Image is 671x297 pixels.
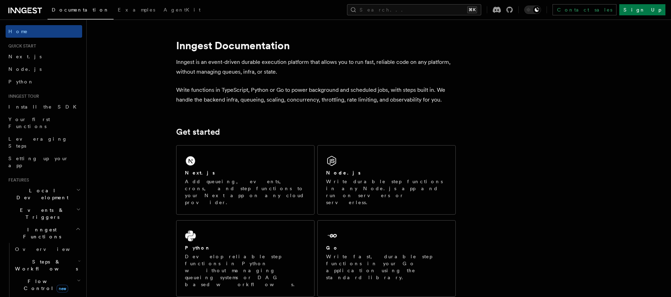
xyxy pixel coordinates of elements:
span: Events & Triggers [6,207,76,221]
span: Setting up your app [8,156,68,168]
span: AgentKit [164,7,201,13]
a: Install the SDK [6,101,82,113]
p: Write functions in TypeScript, Python or Go to power background and scheduled jobs, with steps bu... [176,85,456,105]
a: Python [6,75,82,88]
span: Steps & Workflows [12,258,78,272]
h2: Python [185,244,211,251]
a: Node.js [6,63,82,75]
h2: Go [326,244,339,251]
button: Flow Controlnew [12,275,82,295]
span: Your first Functions [8,117,50,129]
button: Toggle dark mode [524,6,541,14]
a: Documentation [48,2,114,20]
p: Write durable step functions in any Node.js app and run on servers or serverless. [326,178,447,206]
span: Inngest Functions [6,226,75,240]
button: Local Development [6,184,82,204]
h2: Node.js [326,169,361,176]
a: Sign Up [619,4,665,15]
a: Node.jsWrite durable step functions in any Node.js app and run on servers or serverless. [317,145,456,215]
a: GoWrite fast, durable step functions in your Go application using the standard library. [317,220,456,297]
a: Next.js [6,50,82,63]
a: Leveraging Steps [6,133,82,152]
button: Inngest Functions [6,223,82,243]
span: Documentation [52,7,109,13]
span: Local Development [6,187,76,201]
button: Steps & Workflows [12,255,82,275]
span: Features [6,177,29,183]
span: Python [8,79,34,84]
span: Quick start [6,43,36,49]
span: Leveraging Steps [8,136,67,149]
span: new [57,285,68,292]
h2: Next.js [185,169,215,176]
button: Events & Triggers [6,204,82,223]
a: Setting up your app [6,152,82,172]
a: Home [6,25,82,38]
a: Get started [176,127,220,137]
a: Your first Functions [6,113,82,133]
p: Write fast, durable step functions in your Go application using the standard library. [326,253,447,281]
a: Next.jsAdd queueing, events, crons, and step functions to your Next app on any cloud provider. [176,145,315,215]
h1: Inngest Documentation [176,39,456,52]
span: Home [8,28,28,35]
span: Install the SDK [8,104,81,110]
a: Examples [114,2,159,19]
a: Contact sales [553,4,616,15]
p: Develop reliable step functions in Python without managing queueing systems or DAG based workflows. [185,253,306,288]
span: Node.js [8,66,42,72]
span: Inngest tour [6,94,39,99]
p: Add queueing, events, crons, and step functions to your Next app on any cloud provider. [185,178,306,206]
p: Inngest is an event-driven durable execution platform that allows you to run fast, reliable code ... [176,57,456,77]
span: Flow Control [12,278,77,292]
a: AgentKit [159,2,205,19]
button: Search...⌘K [347,4,481,15]
span: Overview [15,246,87,252]
a: Overview [12,243,82,255]
kbd: ⌘K [467,6,477,13]
span: Next.js [8,54,42,59]
a: PythonDevelop reliable step functions in Python without managing queueing systems or DAG based wo... [176,220,315,297]
span: Examples [118,7,155,13]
